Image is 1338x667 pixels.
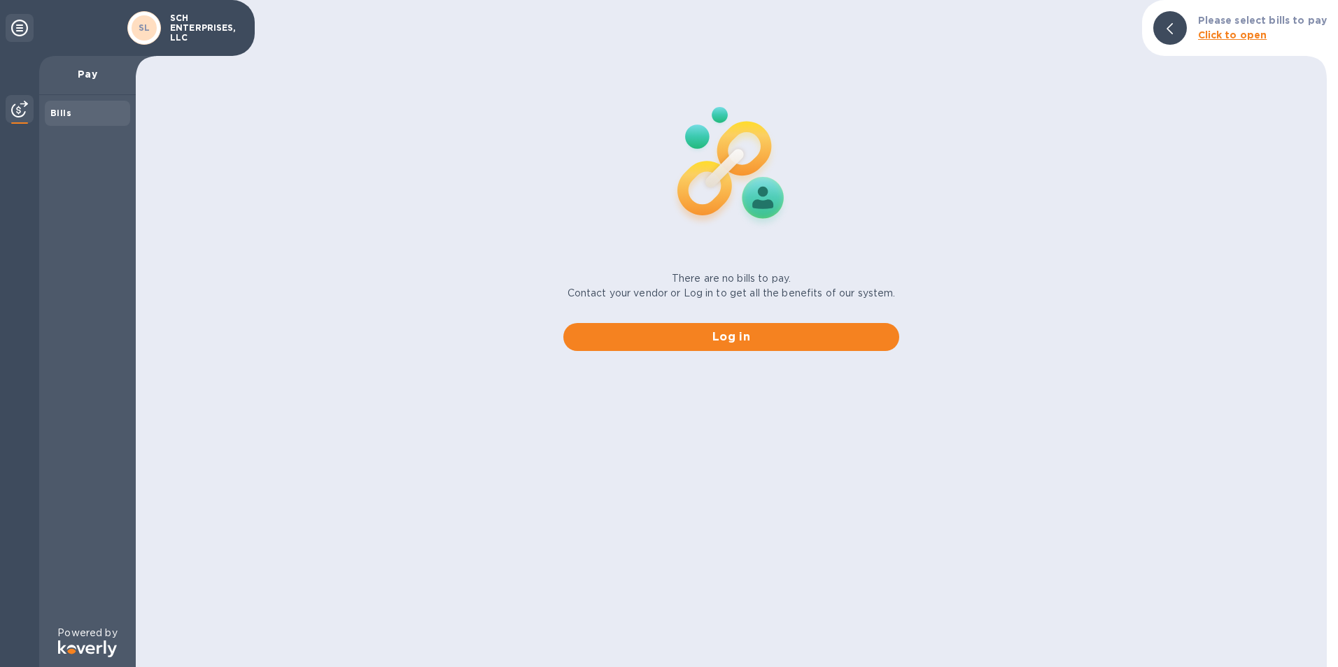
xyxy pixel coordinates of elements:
[170,13,240,43] p: SCH ENTERPRISES, LLC
[58,640,117,657] img: Logo
[563,323,899,351] button: Log in
[568,271,896,301] p: There are no bills to pay. Contact your vendor or Log in to get all the benefits of our system.
[575,329,888,345] span: Log in
[50,108,71,118] b: Bills
[139,22,150,33] b: SL
[1198,15,1327,26] b: Please select bills to pay
[57,626,117,640] p: Powered by
[1198,29,1267,41] b: Click to open
[50,67,125,81] p: Pay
